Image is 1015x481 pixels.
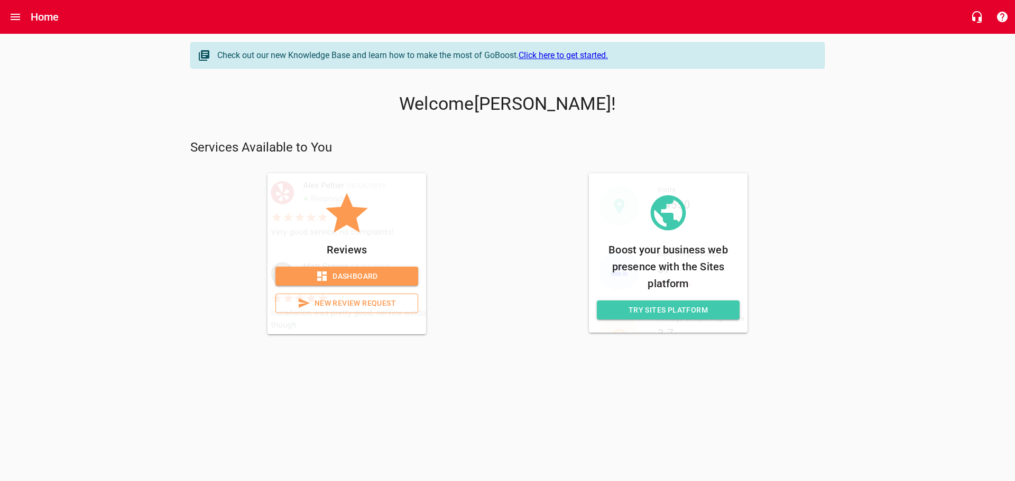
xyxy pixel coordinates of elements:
a: Dashboard [275,267,418,286]
button: Live Chat [964,4,990,30]
span: Dashboard [284,270,410,283]
a: Click here to get started. [519,50,608,60]
p: Reviews [275,241,418,258]
p: Welcome [PERSON_NAME] ! [190,93,825,115]
button: Open drawer [3,4,28,30]
p: Boost your business web presence with the Sites platform [597,241,740,292]
span: Try Sites Platform [605,304,731,317]
a: New Review Request [275,294,418,313]
a: Try Sites Platform [597,300,740,320]
span: New Review Request [284,297,409,310]
button: Support Portal [990,4,1015,30]
h6: Home [31,8,59,25]
div: Check out our new Knowledge Base and learn how to make the most of GoBoost. [217,49,814,62]
p: Services Available to You [190,139,825,156]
